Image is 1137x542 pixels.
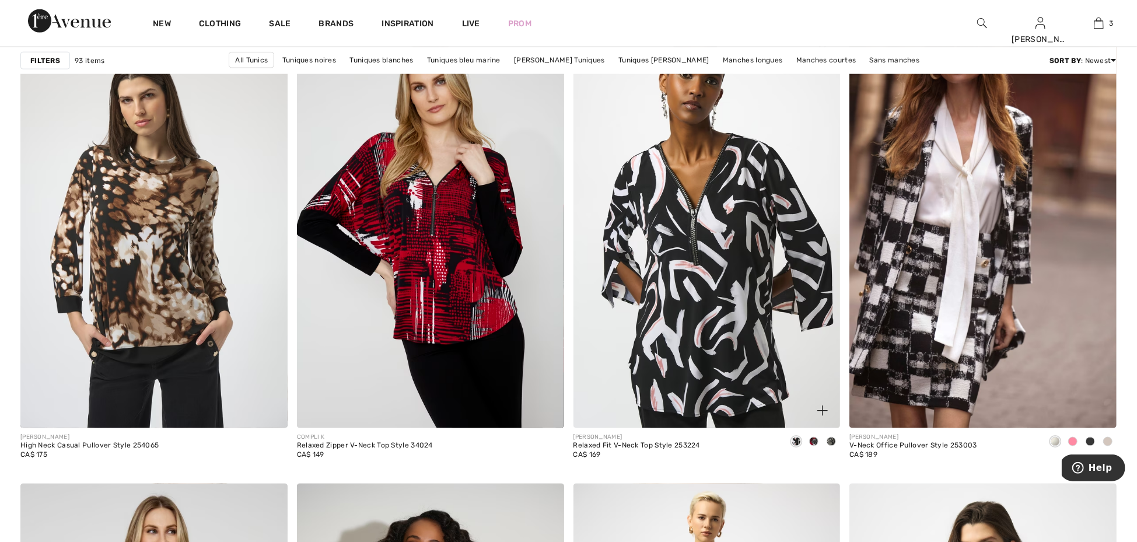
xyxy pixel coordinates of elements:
div: : Newest [1049,55,1117,65]
img: Relaxed Zipper V-Neck Top Style 34024. As sample [297,27,564,428]
div: Black [1082,433,1099,452]
a: All Tunics [229,51,274,68]
img: V-Neck Office Pullover Style 253003. Black [849,27,1117,428]
img: 1ère Avenue [28,9,111,33]
span: CA$ 169 [573,450,601,459]
div: Black/moonstone [823,433,840,452]
div: [PERSON_NAME] [20,433,159,442]
a: Manches longues [717,52,789,67]
a: [PERSON_NAME] Tuniques [508,52,611,67]
span: 93 items [75,55,104,65]
img: My Info [1035,16,1045,30]
a: Tuniques bleu marine [421,52,506,67]
div: Black/red [805,433,823,452]
span: CA$ 189 [849,450,877,459]
div: Relaxed Zipper V-Neck Top Style 34024 [297,442,433,450]
a: Brands [319,19,354,31]
div: Cosmos [1064,433,1082,452]
div: Relaxed Fit V-Neck Top Style 253224 [573,442,701,450]
img: search the website [977,16,987,30]
a: Tuniques noires [277,52,342,67]
div: COMPLI K [297,433,433,442]
a: Sale [269,19,291,31]
span: 3 [1110,18,1114,29]
a: New [153,19,171,31]
div: Black/Multi [788,433,805,452]
div: [PERSON_NAME] [849,433,977,442]
div: [PERSON_NAME] [1012,33,1069,46]
span: CA$ 149 [297,450,324,459]
a: Clothing [199,19,241,31]
a: Prom [508,18,531,30]
span: Inspiration [382,19,433,31]
img: plus_v2.svg [817,405,828,416]
span: CA$ 175 [20,450,47,459]
img: High Neck Casual Pullover Style 254065. Beige/Black [20,27,288,428]
div: Moonstone [1099,433,1117,452]
strong: Sort By [1049,56,1081,64]
a: Tuniques blanches [344,52,419,67]
strong: Filters [30,55,60,65]
img: My Bag [1094,16,1104,30]
a: Live [462,18,480,30]
a: Sans manches [864,52,926,67]
img: Relaxed Fit V-Neck Top Style 253224. Black/Multi [573,27,841,428]
a: Sign In [1035,18,1045,29]
div: High Neck Casual Pullover Style 254065 [20,442,159,450]
a: Manches courtes [790,52,862,67]
div: V-Neck Office Pullover Style 253003 [849,442,977,450]
a: Tuniques [PERSON_NAME] [613,52,715,67]
div: [PERSON_NAME] [573,433,701,442]
a: 3 [1070,16,1127,30]
iframe: Opens a widget where you can find more information [1062,454,1125,484]
div: Winter White [1047,433,1064,452]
